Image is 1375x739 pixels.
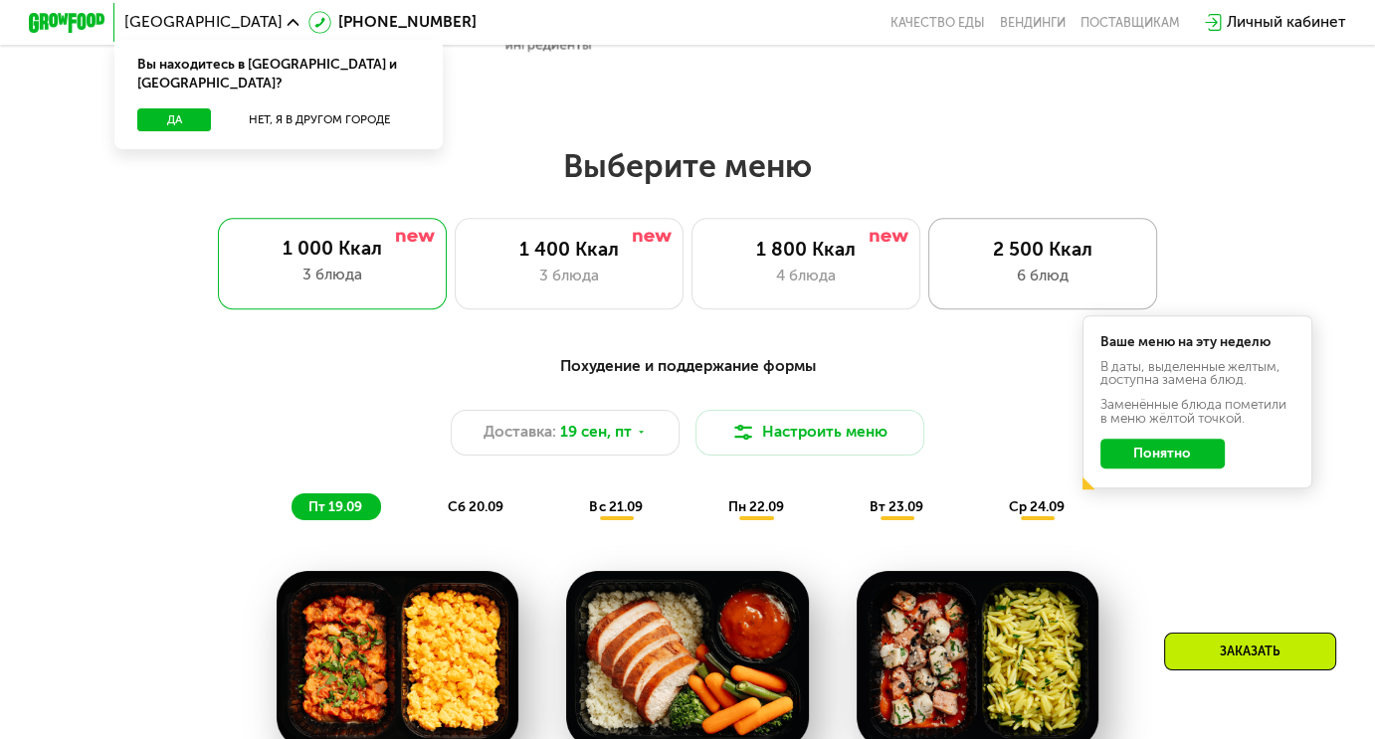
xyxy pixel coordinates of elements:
div: 1 400 Ккал [475,238,664,261]
span: пт 19.09 [308,498,362,514]
span: вт 23.09 [870,498,923,514]
span: вс 21.09 [589,498,642,514]
div: Вы находитесь в [GEOGRAPHIC_DATA] и [GEOGRAPHIC_DATA]? [114,40,443,108]
a: Качество еды [890,15,985,30]
div: 3 блюда [237,264,428,286]
div: 1 800 Ккал [711,238,900,261]
div: Ваше меню на эту неделю [1100,335,1295,348]
div: В даты, выделенные желтым, доступна замена блюд. [1100,360,1295,387]
div: Заказать [1164,633,1336,670]
span: сб 20.09 [448,498,503,514]
button: Понятно [1100,439,1225,469]
h2: Выберите меню [61,146,1313,186]
span: [GEOGRAPHIC_DATA] [124,15,283,30]
div: Заменённые блюда пометили в меню жёлтой точкой. [1100,398,1295,425]
div: поставщикам [1080,15,1180,30]
div: 1 000 Ккал [237,237,428,260]
a: Вендинги [1000,15,1066,30]
div: 4 блюда [711,265,900,287]
button: Настроить меню [695,410,924,456]
span: ср 24.09 [1009,498,1065,514]
div: 2 500 Ккал [948,238,1137,261]
button: Нет, я в другом городе [219,108,420,131]
button: Да [137,108,211,131]
div: Похудение и поддержание формы [122,355,1253,379]
a: [PHONE_NUMBER] [308,11,478,34]
div: Личный кабинет [1227,11,1346,34]
span: 19 сен, пт [560,421,632,444]
span: Доставка: [484,421,556,444]
div: 6 блюд [948,265,1137,287]
div: 3 блюда [475,265,664,287]
span: пн 22.09 [728,498,784,514]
